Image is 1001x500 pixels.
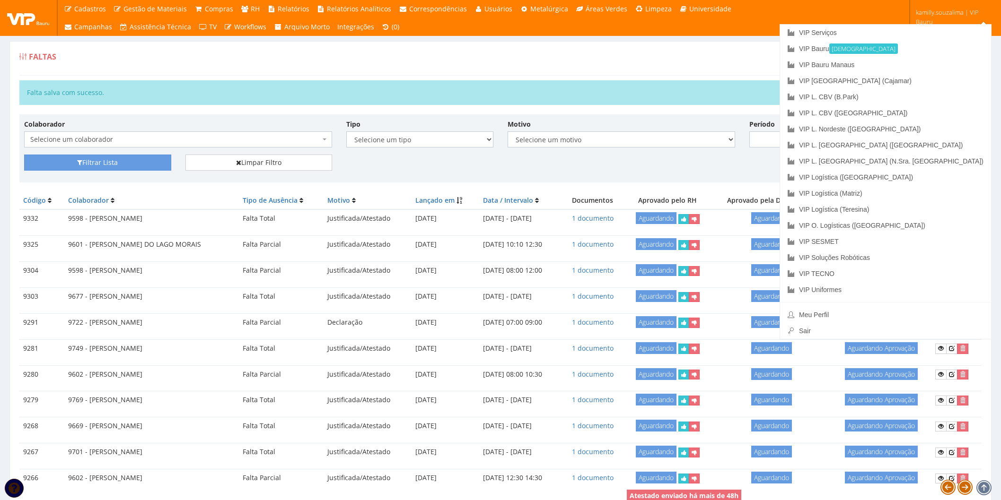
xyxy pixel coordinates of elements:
[751,212,792,224] span: Aguardando
[780,266,991,282] a: VIP TECNO
[412,313,479,331] td: [DATE]
[530,4,568,13] span: Metalúrgica
[64,209,239,228] td: 9598 - [PERSON_NAME]
[324,365,411,383] td: Justificada/Atestado
[636,420,676,431] span: Aguardando
[412,262,479,280] td: [DATE]
[572,344,614,353] a: 1 documento
[239,209,324,228] td: Falta Total
[572,421,614,430] a: 1 documento
[845,472,918,483] span: Aguardando Aprovação
[412,365,479,383] td: [DATE]
[780,282,991,298] a: VIP Uniformes
[751,420,792,431] span: Aguardando
[412,443,479,461] td: [DATE]
[572,318,614,327] a: 1 documento
[780,25,991,41] a: VIP Serviços
[412,209,479,228] td: [DATE]
[324,287,411,305] td: Justificada/Atestado
[636,368,676,380] span: Aguardando
[412,391,479,409] td: [DATE]
[378,18,404,36] a: (0)
[749,120,775,129] label: Período
[479,236,562,254] td: [DATE] 10:10 12:30
[64,339,239,357] td: 9749 - [PERSON_NAME]
[30,135,320,144] span: Selecione um colaborador
[19,339,64,357] td: 9281
[572,473,614,482] a: 1 documento
[845,394,918,405] span: Aguardando Aprovação
[572,240,614,249] a: 1 documento
[751,238,792,250] span: Aguardando
[324,443,411,461] td: Justificada/Atestado
[751,342,792,354] span: Aguardando
[392,22,399,31] span: (0)
[645,4,672,13] span: Limpeza
[324,236,411,254] td: Justificada/Atestado
[234,22,266,31] span: Workflows
[412,236,479,254] td: [DATE]
[751,446,792,457] span: Aguardando
[239,417,324,435] td: Falta Total
[780,153,991,169] a: VIP L. [GEOGRAPHIC_DATA] (N.Sra. [GEOGRAPHIC_DATA])
[586,4,627,13] span: Áreas Verdes
[780,169,991,185] a: VIP Logística ([GEOGRAPHIC_DATA])
[751,394,792,405] span: Aguardando
[780,57,991,73] a: VIP Bauru Manaus
[19,236,64,254] td: 9325
[239,391,324,409] td: Falta Total
[195,18,220,36] a: TV
[636,446,676,457] span: Aguardando
[64,443,239,461] td: 9701 - [PERSON_NAME]
[409,4,467,13] span: Correspondências
[572,447,614,456] a: 1 documento
[284,22,330,31] span: Arquivo Morto
[636,394,676,405] span: Aguardando
[780,233,991,250] a: VIP SESMET
[324,313,411,331] td: Declaração
[7,11,50,25] img: logo
[29,52,56,62] span: Faltas
[327,196,350,205] a: Motivo
[415,196,455,205] a: Lançado em
[412,287,479,305] td: [DATE]
[572,292,614,301] a: 1 documento
[324,339,411,357] td: Justificada/Atestado
[572,266,614,275] a: 1 documento
[239,339,324,357] td: Falta Total
[19,443,64,461] td: 9267
[19,417,64,435] td: 9268
[751,368,792,380] span: Aguardando
[239,236,324,254] td: Falta Parcial
[74,22,112,31] span: Campanhas
[916,8,989,26] span: kamilly.souzalima | VIP Bauru
[334,18,378,36] a: Integrações
[19,209,64,228] td: 9332
[780,217,991,233] a: VIP O. Logísticas ([GEOGRAPHIC_DATA])
[239,365,324,383] td: Falta Parcial
[19,469,64,487] td: 9266
[636,342,676,354] span: Aguardando
[636,212,676,224] span: Aguardando
[412,339,479,357] td: [DATE]
[64,287,239,305] td: 9677 - [PERSON_NAME]
[19,313,64,331] td: 9291
[508,120,531,129] label: Motivo
[64,313,239,331] td: 9722 - [PERSON_NAME]
[479,287,562,305] td: [DATE] - [DATE]
[19,365,64,383] td: 9280
[479,391,562,409] td: [DATE] - [DATE]
[845,420,918,431] span: Aguardando Aprovação
[324,262,411,280] td: Justificada/Atestado
[630,491,738,500] strong: Atestado enviado há mais de 48h
[636,264,676,276] span: Aguardando
[324,391,411,409] td: Justificada/Atestado
[780,73,991,89] a: VIP [GEOGRAPHIC_DATA] (Cajamar)
[64,236,239,254] td: 9601 - [PERSON_NAME] DO LAGO MORAIS
[780,89,991,105] a: VIP L. CBV (B.Park)
[324,417,411,435] td: Justificada/Atestado
[572,395,614,404] a: 1 documento
[19,391,64,409] td: 9279
[829,43,898,54] small: [DEMOGRAPHIC_DATA]
[479,365,562,383] td: [DATE] 08:00 10:30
